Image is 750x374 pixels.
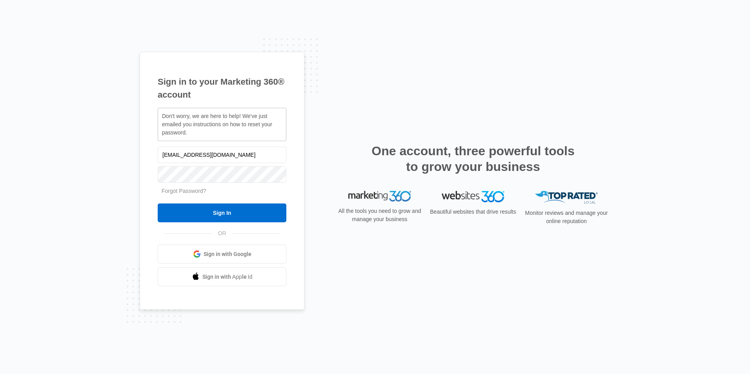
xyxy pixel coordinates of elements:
p: All the tools you need to grow and manage your business [336,207,424,223]
img: Websites 360 [442,191,504,202]
a: Forgot Password? [162,188,206,194]
span: Sign in with Google [204,250,251,258]
span: OR [213,229,232,238]
input: Sign In [158,203,286,222]
input: Email [158,147,286,163]
h1: Sign in to your Marketing 360® account [158,75,286,101]
a: Sign in with Google [158,245,286,263]
p: Monitor reviews and manage your online reputation [522,209,610,225]
span: Sign in with Apple Id [202,273,253,281]
span: Don't worry, we are here to help! We've just emailed you instructions on how to reset your password. [162,113,272,136]
h2: One account, three powerful tools to grow your business [369,143,577,174]
img: Top Rated Local [535,191,598,204]
p: Beautiful websites that drive results [429,208,517,216]
img: Marketing 360 [348,191,411,202]
a: Sign in with Apple Id [158,267,286,286]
